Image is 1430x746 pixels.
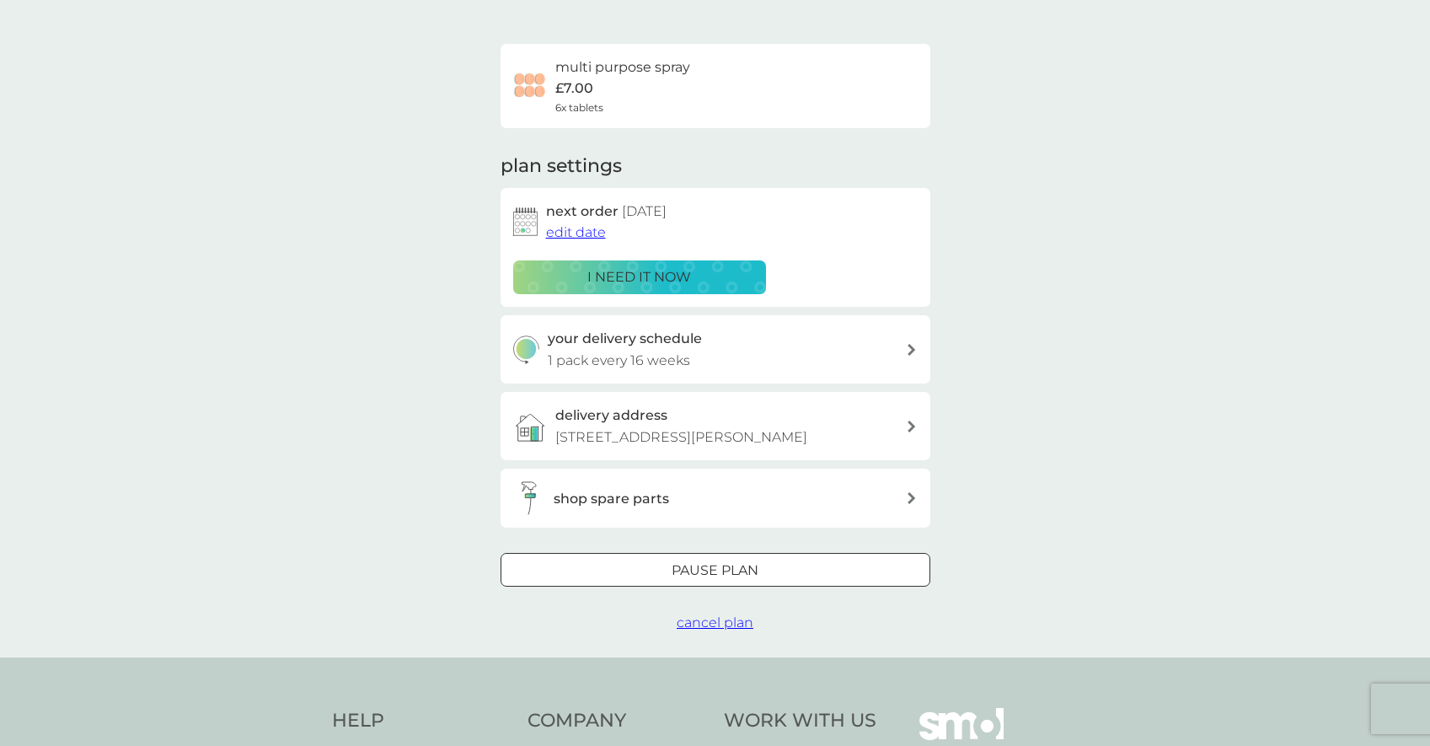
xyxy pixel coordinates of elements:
[332,708,511,734] h4: Help
[501,553,930,587] button: Pause plan
[501,392,930,460] a: delivery address[STREET_ADDRESS][PERSON_NAME]
[513,260,766,294] button: i need it now
[501,315,930,384] button: your delivery schedule1 pack every 16 weeks
[622,203,667,219] span: [DATE]
[501,469,930,528] button: shop spare parts
[548,350,690,372] p: 1 pack every 16 weeks
[724,708,876,734] h4: Work With Us
[546,201,667,223] h2: next order
[677,612,753,634] button: cancel plan
[528,708,707,734] h4: Company
[546,224,606,240] span: edit date
[554,488,669,510] h3: shop spare parts
[677,615,753,631] span: cancel plan
[587,266,691,288] p: i need it now
[548,328,702,350] h3: your delivery schedule
[501,153,622,180] h2: plan settings
[513,69,547,103] img: multi purpose spray
[555,56,690,78] h6: multi purpose spray
[555,427,807,448] p: [STREET_ADDRESS][PERSON_NAME]
[546,222,606,244] button: edit date
[555,78,593,99] p: £7.00
[555,405,667,427] h3: delivery address
[555,99,603,115] span: 6x tablets
[672,560,758,582] p: Pause plan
